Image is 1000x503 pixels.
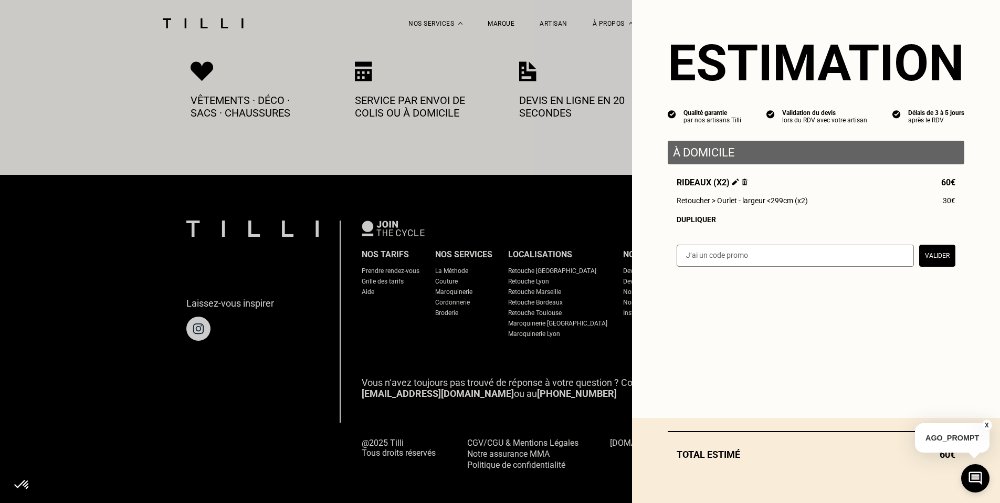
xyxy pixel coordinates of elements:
[677,177,748,187] span: Rideaux (x2)
[677,196,808,205] span: Retoucher > Ourlet - largeur <299cm (x2)
[908,109,964,117] div: Délais de 3 à 5 jours
[943,196,955,205] span: 30€
[892,109,901,119] img: icon list info
[683,109,741,117] div: Qualité garantie
[919,245,955,267] button: Valider
[941,177,955,187] span: 60€
[766,109,775,119] img: icon list info
[915,423,990,453] p: AGO_PROMPT
[673,146,959,159] p: À domicile
[668,449,964,460] div: Total estimé
[782,109,867,117] div: Validation du devis
[982,420,992,431] button: X
[908,117,964,124] div: après le RDV
[683,117,741,124] div: par nos artisans Tilli
[668,109,676,119] img: icon list info
[782,117,867,124] div: lors du RDV avec votre artisan
[677,215,955,224] div: Dupliquer
[732,179,739,185] img: Éditer
[668,34,964,92] section: Estimation
[742,179,748,185] img: Supprimer
[677,245,914,267] input: J‘ai un code promo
